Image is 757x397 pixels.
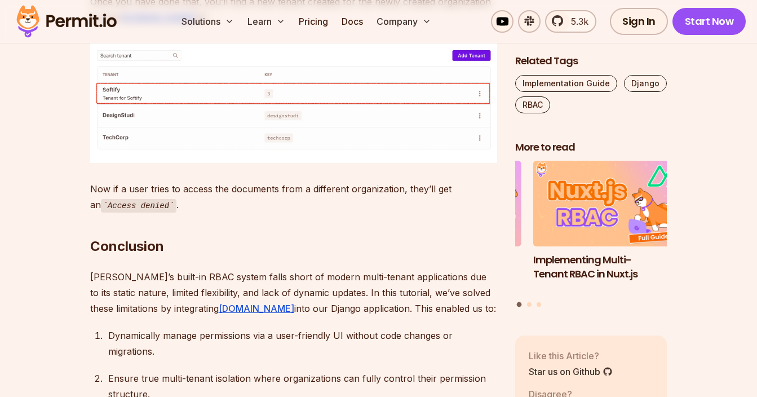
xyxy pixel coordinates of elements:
[537,302,541,307] button: Go to slide 3
[337,10,368,33] a: Docs
[369,161,521,247] img: Policy-Based Access Control (PBAC) Isn’t as Great as You Think
[533,161,685,295] a: Implementing Multi-Tenant RBAC in Nuxt.jsImplementing Multi-Tenant RBAC in Nuxt.js
[527,302,532,307] button: Go to slide 2
[529,365,613,378] a: Star us on Github
[369,253,521,295] h3: Policy-Based Access Control (PBAC) Isn’t as Great as You Think
[294,10,333,33] a: Pricing
[517,302,522,307] button: Go to slide 1
[101,199,176,213] code: Access denied
[533,161,685,295] li: 1 of 3
[610,8,668,35] a: Sign In
[515,54,667,68] h2: Related Tags
[90,43,497,163] img: image.png
[219,303,294,314] a: [DOMAIN_NAME]
[515,161,667,309] div: Posts
[243,10,290,33] button: Learn
[90,181,497,213] p: Now if a user tries to access the documents from a different organization, they’ll get an .
[369,161,521,295] li: 3 of 3
[533,253,685,281] h3: Implementing Multi-Tenant RBAC in Nuxt.js
[515,75,617,92] a: Implementation Guide
[177,10,238,33] button: Solutions
[90,269,497,316] p: [PERSON_NAME]’s built-in RBAC system falls short of modern multi-tenant applications due to its s...
[515,96,550,113] a: RBAC
[624,75,667,92] a: Django
[11,2,122,41] img: Permit logo
[533,161,685,247] img: Implementing Multi-Tenant RBAC in Nuxt.js
[90,192,497,255] h2: Conclusion
[529,349,613,363] p: Like this Article?
[372,10,436,33] button: Company
[564,15,588,28] span: 5.3k
[108,328,497,359] div: Dynamically manage permissions via a user-friendly UI without code changes or migrations.
[672,8,746,35] a: Start Now
[545,10,596,33] a: 5.3k
[515,140,667,155] h2: More to read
